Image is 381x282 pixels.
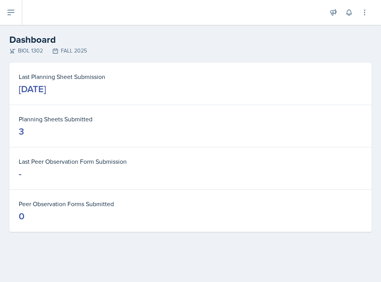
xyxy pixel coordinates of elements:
[19,168,21,180] div: -
[19,83,46,95] div: [DATE]
[19,114,362,124] dt: Planning Sheets Submitted
[19,157,362,166] dt: Last Peer Observation Form Submission
[19,72,362,81] dt: Last Planning Sheet Submission
[9,47,372,55] div: BIOL 1302 FALL 2025
[9,33,372,47] h2: Dashboard
[19,125,24,138] div: 3
[19,199,362,208] dt: Peer Observation Forms Submitted
[19,210,25,222] div: 0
